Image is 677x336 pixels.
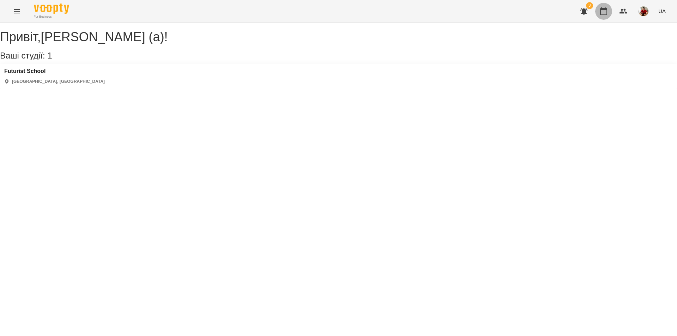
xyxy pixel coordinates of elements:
[34,4,69,14] img: Voopty Logo
[8,3,25,20] button: Menu
[655,5,669,18] button: UA
[34,14,69,19] span: For Business
[586,2,593,9] span: 3
[47,51,52,60] span: 1
[4,68,105,74] a: Futurist School
[658,7,666,15] span: UA
[639,6,648,16] img: 2f467ba34f6bcc94da8486c15015e9d3.jpg
[12,79,105,85] p: [GEOGRAPHIC_DATA], [GEOGRAPHIC_DATA]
